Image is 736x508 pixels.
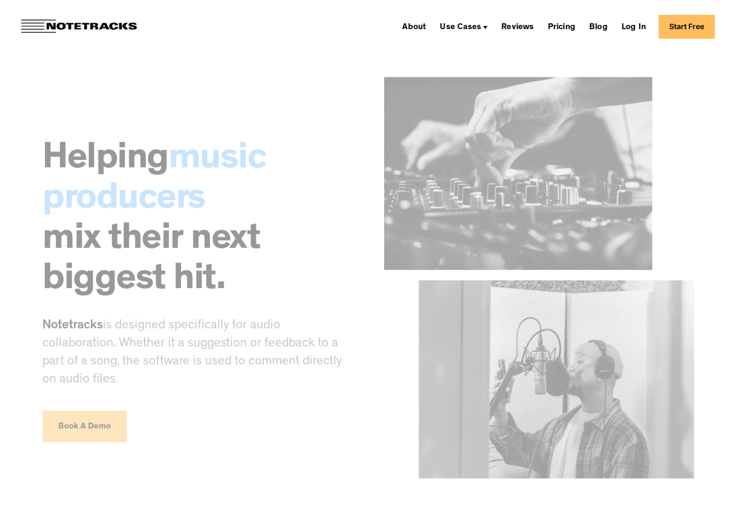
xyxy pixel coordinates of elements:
[617,18,650,35] a: Log In
[42,142,265,219] span: music producers
[436,18,492,35] div: Use Cases
[42,317,352,389] p: is designed specifically for audio collaboration. Whether it a suggestion or feedback to a part o...
[585,18,612,35] a: Blog
[42,320,103,333] span: Notetracks
[42,411,127,442] a: Book A Demo
[398,18,430,35] a: About
[440,23,481,32] div: Use Cases
[42,140,352,301] h2: Helping mix their next biggest hit.
[497,18,538,35] a: Reviews
[544,18,580,35] a: Pricing
[659,15,715,39] a: Start Free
